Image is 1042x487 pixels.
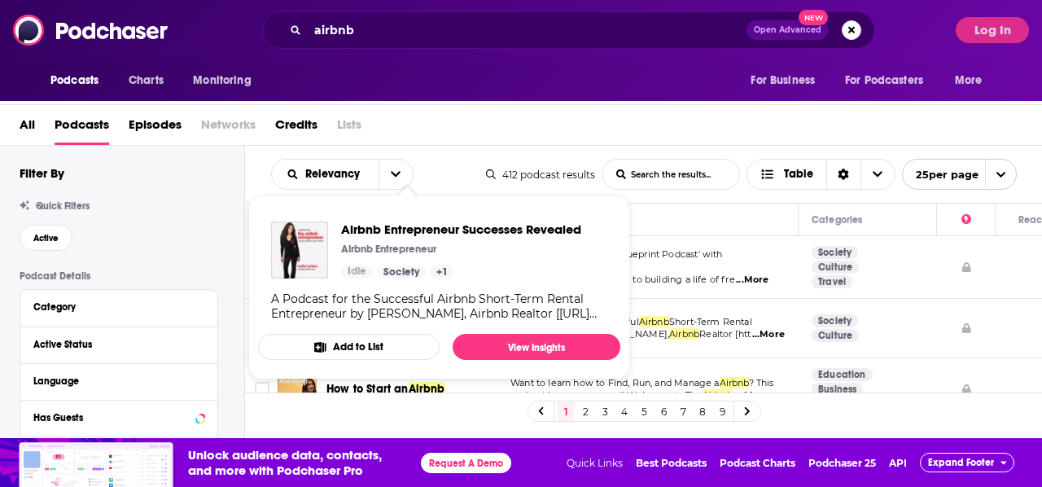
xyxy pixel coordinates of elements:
[655,401,672,421] a: 6
[20,112,35,145] a: All
[812,329,859,342] a: Culture
[271,159,414,190] h2: Choose List sort
[845,69,923,92] span: For Podcasters
[55,112,109,145] a: Podcasts
[308,17,746,43] input: Search podcasts, credits, & more...
[720,457,795,469] a: Podcast Charts
[920,453,1014,472] button: Expand Footer
[337,112,361,145] span: Lists
[812,275,852,288] a: Travel
[182,65,272,96] button: open menu
[377,265,426,279] a: Society
[20,165,64,181] h2: Filter By
[889,457,907,469] a: API
[258,334,440,360] button: Add to List
[430,265,454,279] a: +1
[39,65,120,96] button: open menu
[812,383,863,396] a: Business
[510,389,703,401] span: podcast has you covered! Welcome to The
[278,370,317,409] img: How to Start an Airbnb
[812,210,862,230] div: Categories
[699,328,751,340] span: Realtor [htt
[739,65,835,96] button: open menu
[33,407,204,428] button: Has Guests
[812,314,858,327] a: Society
[421,453,511,473] button: Request A Demo
[271,292,607,321] div: A Podcast for the Successful Airbnb Short-Term Rental Entrepreneur by [PERSON_NAME], Airbnb Realt...
[341,222,581,237] span: Airbnb Entrepreneur Successes Revealed
[752,328,785,341] span: ...More
[616,401,633,421] a: 4
[19,442,176,487] img: Insights visual
[379,160,413,189] button: open menu
[669,316,752,327] span: Short-Term Rental
[36,200,90,212] span: Quick Filters
[129,112,182,145] a: Episodes
[808,457,876,469] a: Podchaser 25
[193,69,251,92] span: Monitoring
[33,334,204,354] button: Active Status
[902,159,1017,190] button: open menu
[558,401,574,421] a: 1
[271,222,328,279] img: Airbnb Entrepreneur Successes Revealed
[751,69,815,92] span: For Business
[736,274,768,287] span: ...More
[636,401,652,421] a: 5
[348,264,366,280] span: Idle
[597,401,613,421] a: 3
[326,381,445,397] a: How to Start anAirbnb
[188,447,408,478] span: Unlock audience data, contacts, and more with Podchaser Pro
[263,11,875,49] div: Search podcasts, credits, & more...
[714,401,730,421] a: 9
[943,65,1003,96] button: open menu
[118,65,173,96] a: Charts
[341,265,373,279] a: Idle
[834,65,947,96] button: open menu
[799,10,828,25] span: New
[33,296,204,317] button: Category
[33,234,59,243] span: Active
[669,328,699,340] span: Airbnb
[746,159,895,190] button: Choose View
[486,169,595,181] div: 412 podcast results
[636,457,707,469] a: Best Podcasts
[275,112,317,145] a: Credits
[33,301,194,313] div: Category
[33,339,194,350] div: Active Status
[749,377,774,388] span: ? This
[305,169,366,180] span: Relevancy
[736,389,768,402] span: ...More
[903,162,979,187] span: 25 per page
[510,274,735,285] span: Pooh! Your ultimate guide to building a life of fre
[826,160,860,189] div: Sort Direction
[567,457,623,469] span: Quick Links
[703,389,733,401] span: Airbnb
[928,457,994,468] span: Expand Footer
[961,210,971,230] div: Power Score
[13,15,169,46] img: Podchaser - Follow, Share and Rate Podcasts
[746,20,829,40] button: Open AdvancedNew
[341,243,436,256] p: Airbnb Entrepreneur
[20,270,218,282] p: Podcast Details
[50,69,99,92] span: Podcasts
[272,169,379,180] button: open menu
[577,401,593,421] a: 2
[784,169,813,180] span: Table
[694,401,711,421] a: 8
[720,377,749,388] span: Airbnb
[33,412,190,423] div: Has Guests
[33,371,204,391] button: Language
[201,112,256,145] span: Networks
[812,368,873,381] a: Education
[956,17,1029,43] button: Log In
[955,69,983,92] span: More
[812,246,858,259] a: Society
[33,375,194,387] div: Language
[812,261,859,274] a: Culture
